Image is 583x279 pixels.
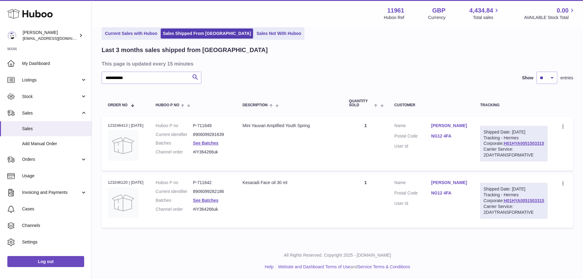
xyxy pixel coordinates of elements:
[156,206,193,212] dt: Channel order
[156,180,193,186] dt: Huboo P no
[102,46,268,54] h2: Last 3 months sales shipped from [GEOGRAPHIC_DATA]
[22,239,87,245] span: Settings
[394,201,431,206] dt: User Id
[156,149,193,155] dt: Channel order
[102,60,572,67] h3: This page is updated every 15 minutes
[156,140,193,146] dt: Batches
[278,264,350,269] a: Website and Dashboard Terms of Use
[469,6,493,15] span: 4,434.84
[97,252,578,258] p: All Rights Reserved. Copyright 2025 - [DOMAIN_NAME]
[22,223,87,228] span: Channels
[22,77,80,83] span: Listings
[265,264,274,269] a: Help
[431,133,468,139] a: NG12 4FA
[23,36,90,41] span: [EMAIL_ADDRESS][DOMAIN_NAME]
[22,190,80,195] span: Invoicing and Payments
[522,75,533,81] label: Show
[193,149,230,155] dd: #iY364266uk
[156,103,179,107] span: Huboo P no
[242,180,337,186] div: Kesaradi Face oil 30 ml
[22,206,87,212] span: Cases
[394,123,431,130] dt: Name
[394,190,431,198] dt: Postal Code
[480,126,547,161] div: Tracking - Hermes Corporate:
[480,183,547,218] div: Tracking - Hermes Corporate:
[22,141,87,147] span: Add Manual Order
[484,146,544,158] div: Carrier Service: 2DAYTRANSFORMATIVE
[343,117,388,171] td: 1
[108,123,144,128] div: 123246413 | [DATE]
[156,189,193,194] dt: Current identifier
[22,156,80,162] span: Orders
[276,264,410,270] li: and
[193,198,219,203] a: See Batches
[394,103,468,107] div: Customer
[103,28,159,39] a: Current Sales with Huboo
[108,180,144,185] div: 123246120 | [DATE]
[394,133,431,141] dt: Postal Code
[394,143,431,149] dt: User Id
[349,99,372,107] span: Quantity Sold
[193,132,230,138] dd: 8906099281639
[560,75,573,81] span: entries
[22,173,87,179] span: Usage
[161,28,253,39] a: Sales Shipped From [GEOGRAPHIC_DATA]
[480,103,547,107] div: Tracking
[431,190,468,196] a: NG12 4FA
[469,6,500,21] a: 4,434.84 Total sales
[193,206,230,212] dd: #iY364266uk
[524,6,576,21] a: 0.00 AVAILABLE Stock Total
[22,61,87,66] span: My Dashboard
[7,256,84,267] a: Log out
[23,30,78,41] div: [PERSON_NAME]
[254,28,303,39] a: Sales Not With Huboo
[484,204,544,215] div: Carrier Service: 2DAYTRANSFORMATIVE
[428,15,446,21] div: Currency
[504,198,544,203] a: H01HYA0051503315
[108,130,138,161] img: no-photo.jpg
[156,123,193,129] dt: Huboo P no
[108,103,128,107] span: Order No
[193,123,230,129] dd: P-711649
[524,15,576,21] span: AVAILABLE Stock Total
[343,174,388,228] td: 1
[193,141,219,145] a: See Batches
[108,187,138,218] img: no-photo.jpg
[484,186,544,192] div: Shipped Date: [DATE]
[394,180,431,187] dt: Name
[22,110,80,116] span: Sales
[193,180,230,186] dd: P-711642
[357,264,410,269] a: Service Terms & Conditions
[384,15,404,21] div: Huboo Ref
[242,123,337,129] div: Mini Yauvari Amplified Youth Spring
[156,132,193,138] dt: Current identifier
[193,189,230,194] dd: 8906099282186
[156,198,193,203] dt: Batches
[22,94,80,100] span: Stock
[431,123,468,129] a: [PERSON_NAME]
[22,126,87,132] span: Sales
[431,180,468,186] a: [PERSON_NAME]
[504,141,544,146] a: H01HYA0051503315
[7,31,17,40] img: internalAdmin-11961@internal.huboo.com
[242,103,267,107] span: Description
[432,6,445,15] strong: GBP
[473,15,500,21] span: Total sales
[484,129,544,135] div: Shipped Date: [DATE]
[387,6,404,15] strong: 11961
[557,6,569,15] span: 0.00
